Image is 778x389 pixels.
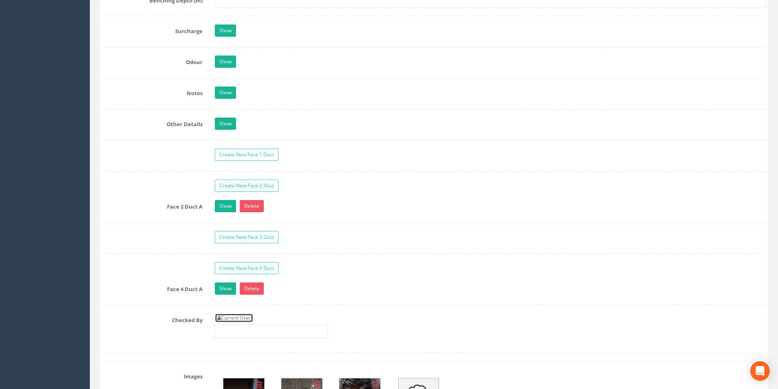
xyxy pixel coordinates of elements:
a: Create New Face 1 Duct [215,149,279,161]
label: Face 4 Duct A [96,282,209,293]
label: Checked By [96,313,209,324]
a: Create New Face 4 Duct [215,262,279,274]
div: Open Intercom Messenger [750,361,770,381]
label: Notes [96,87,209,97]
label: Other Details [96,118,209,128]
a: Show [215,282,236,295]
a: Delete [240,282,264,295]
a: Show [215,56,236,68]
label: Odour [96,56,209,66]
label: Surcharge [96,24,209,35]
a: Delete [240,200,264,212]
a: Show [215,118,236,130]
a: Show [215,200,236,212]
a: Create New Face 3 Duct [215,231,279,243]
a: Create New Face 2 Duct [215,180,279,192]
a: Show [215,24,236,37]
a: Show [215,87,236,99]
label: Images [96,370,209,380]
label: Face 2 Duct A [96,200,209,211]
a: Current User [215,313,253,322]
